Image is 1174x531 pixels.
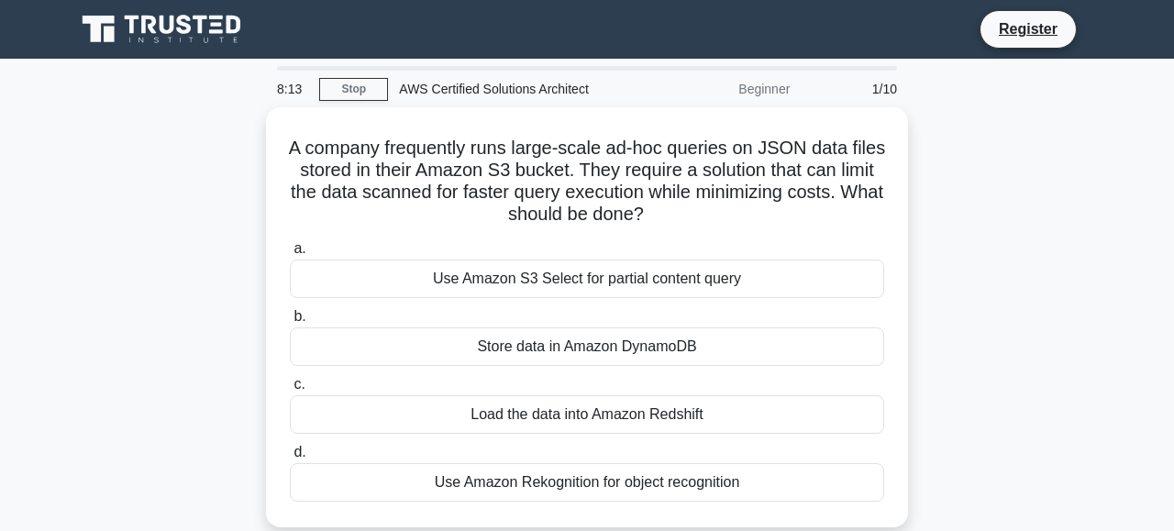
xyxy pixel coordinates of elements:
[293,376,305,392] span: c.
[293,444,305,459] span: d.
[266,71,319,107] div: 8:13
[290,463,884,502] div: Use Amazon Rekognition for object recognition
[293,308,305,324] span: b.
[988,17,1069,40] a: Register
[388,71,640,107] div: AWS Certified Solutions Architect
[290,395,884,434] div: Load the data into Amazon Redshift
[288,137,886,227] h5: A company frequently runs large-scale ad-hoc queries on JSON data files stored in their Amazon S3...
[319,78,388,101] a: Stop
[640,71,801,107] div: Beginner
[801,71,908,107] div: 1/10
[290,260,884,298] div: Use Amazon S3 Select for partial content query
[293,240,305,256] span: a.
[290,327,884,366] div: Store data in Amazon DynamoDB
